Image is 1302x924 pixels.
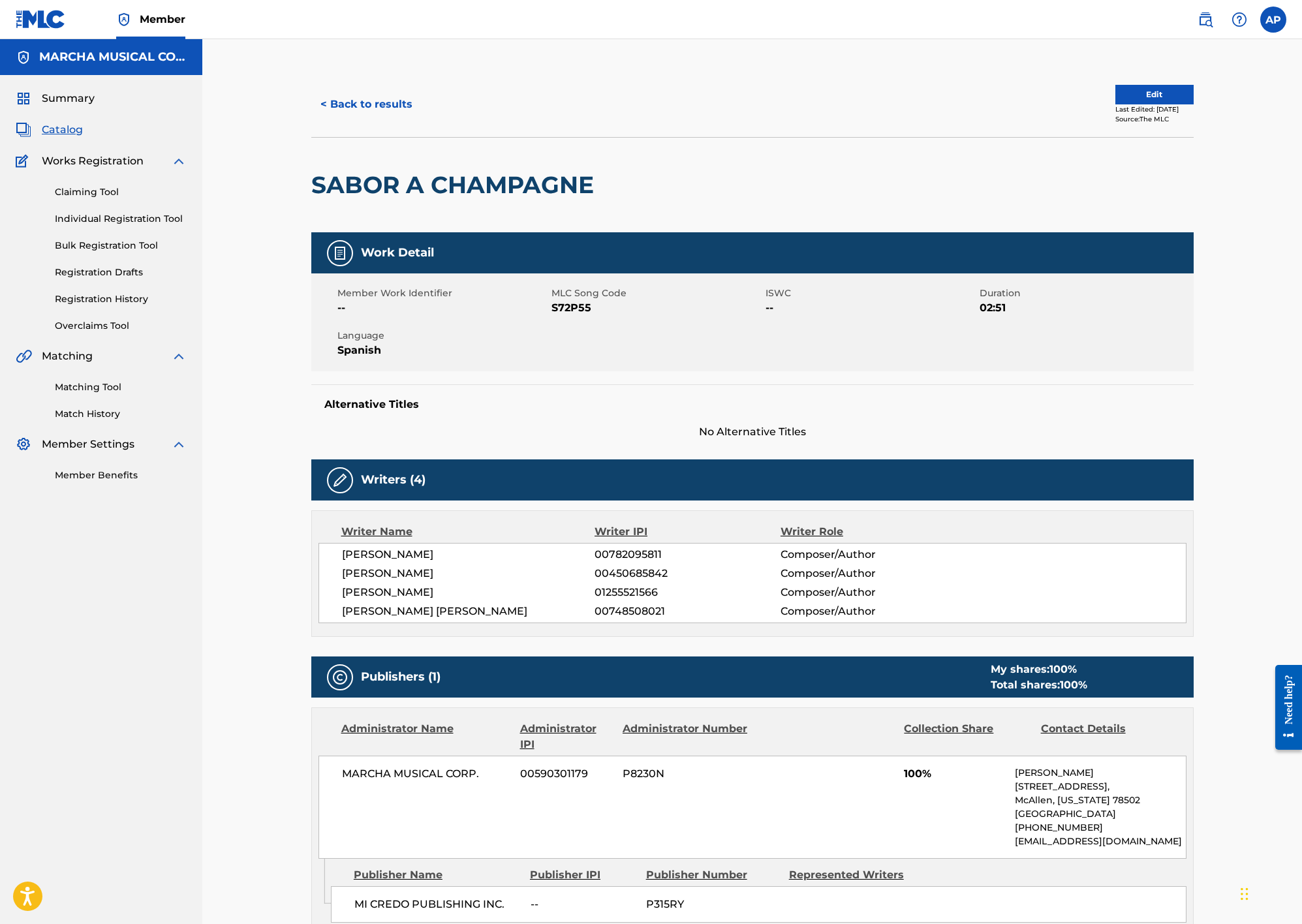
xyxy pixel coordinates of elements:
[646,867,779,883] div: Publisher Number
[55,380,187,394] a: Matching Tool
[781,547,950,562] span: Composer/Author
[116,12,132,27] img: Top Rightsholder
[1015,780,1185,793] p: [STREET_ADDRESS],
[520,766,613,782] span: 00590301179
[341,524,595,540] div: Writer Name
[42,437,134,452] span: Member Settings
[354,867,520,883] div: Publisher Name
[311,424,1194,440] span: No Alternative Titles
[337,286,548,300] span: Member Work Identifier
[1041,721,1168,752] div: Contact Details
[16,437,31,452] img: Member Settings
[342,585,595,600] span: [PERSON_NAME]
[311,88,422,121] button: < Back to results
[42,91,95,106] span: Summary
[337,343,548,358] span: Spanish
[171,437,187,452] img: expand
[1115,85,1194,104] button: Edit
[16,91,31,106] img: Summary
[595,585,780,600] span: 01255521566
[16,348,32,364] img: Matching
[342,547,595,562] span: [PERSON_NAME]
[1015,835,1185,848] p: [EMAIL_ADDRESS][DOMAIN_NAME]
[766,300,976,316] span: --
[766,286,976,300] span: ISWC
[623,721,749,752] div: Administrator Number
[1198,12,1213,27] img: search
[324,398,1181,411] h5: Alternative Titles
[1260,7,1286,33] div: User Menu
[595,604,780,619] span: 00748508021
[1226,7,1252,33] div: Help
[16,122,83,138] a: CatalogCatalog
[595,547,780,562] span: 00782095811
[42,122,83,138] span: Catalog
[171,153,187,169] img: expand
[16,122,31,138] img: Catalog
[1015,807,1185,821] p: [GEOGRAPHIC_DATA]
[337,329,548,343] span: Language
[1237,861,1302,924] iframe: Chat Widget
[980,300,1190,316] span: 02:51
[39,50,187,65] h5: MARCHA MUSICAL CORP.
[595,524,781,540] div: Writer IPI
[361,245,434,260] h5: Work Detail
[623,766,749,782] span: P8230N
[1015,821,1185,835] p: [PHONE_NUMBER]
[342,766,511,782] span: MARCHA MUSICAL CORP.
[16,153,33,169] img: Works Registration
[16,50,31,65] img: Accounts
[337,300,548,316] span: --
[1265,654,1302,760] iframe: Resource Center
[1049,663,1077,675] span: 100 %
[551,300,762,316] span: S72P55
[646,897,779,912] span: P315RY
[1060,679,1087,691] span: 100 %
[1232,12,1247,27] img: help
[530,867,636,883] div: Publisher IPI
[332,670,348,685] img: Publishers
[311,170,600,200] h2: SABOR A CHAMPAGNE
[1015,793,1185,807] p: McAllen, [US_STATE] 78502
[1241,874,1248,914] div: Arrastrar
[1192,7,1218,33] a: Public Search
[55,266,187,279] a: Registration Drafts
[904,766,1005,782] span: 100%
[904,721,1031,752] div: Collection Share
[171,348,187,364] img: expand
[595,566,780,581] span: 00450685842
[781,585,950,600] span: Composer/Author
[341,721,510,752] div: Administrator Name
[551,286,762,300] span: MLC Song Code
[789,867,922,883] div: Represented Writers
[781,524,950,540] div: Writer Role
[16,10,66,29] img: MLC Logo
[42,153,144,169] span: Works Registration
[991,677,1087,693] div: Total shares:
[55,185,187,199] a: Claiming Tool
[332,472,348,488] img: Writers
[1015,766,1185,780] p: [PERSON_NAME]
[42,348,93,364] span: Matching
[980,286,1190,300] span: Duration
[55,469,187,482] a: Member Benefits
[140,12,185,27] span: Member
[1115,104,1194,114] div: Last Edited: [DATE]
[332,245,348,261] img: Work Detail
[520,721,613,752] div: Administrator IPI
[354,897,521,912] span: MI CREDO PUBLISHING INC.
[781,566,950,581] span: Composer/Author
[361,472,426,487] h5: Writers (4)
[55,239,187,253] a: Bulk Registration Tool
[55,319,187,333] a: Overclaims Tool
[16,91,95,106] a: SummarySummary
[531,897,636,912] span: --
[991,662,1087,677] div: My shares:
[342,566,595,581] span: [PERSON_NAME]
[342,604,595,619] span: [PERSON_NAME] [PERSON_NAME]
[1115,114,1194,124] div: Source: The MLC
[55,292,187,306] a: Registration History
[1237,861,1302,924] div: Widget de chat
